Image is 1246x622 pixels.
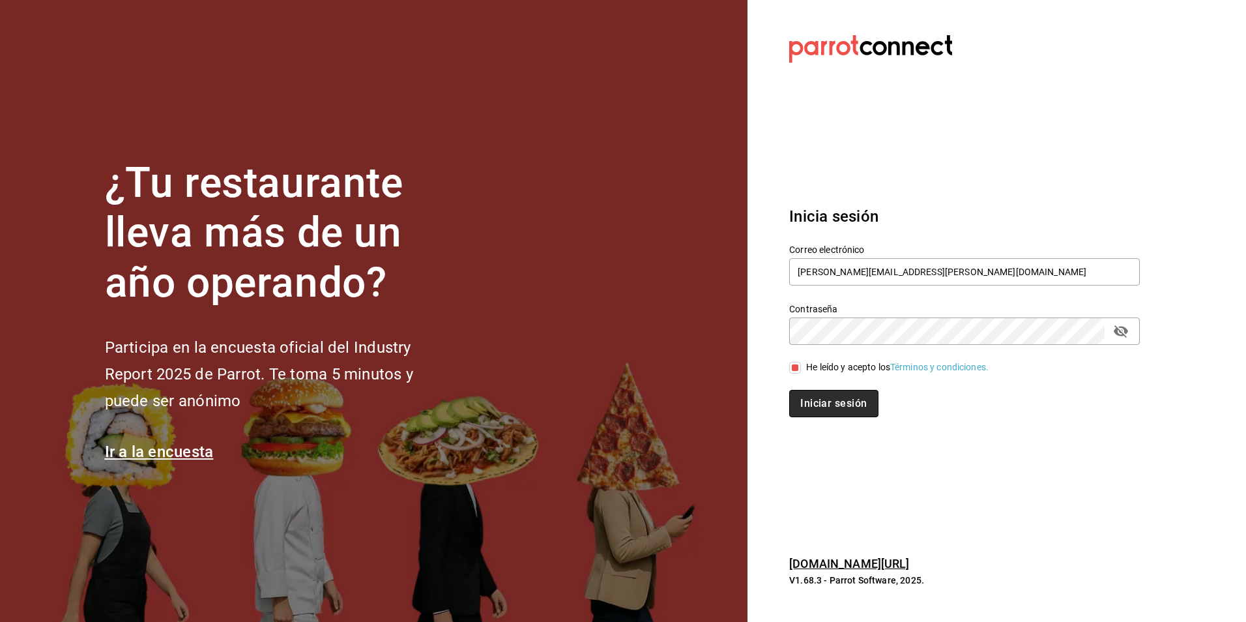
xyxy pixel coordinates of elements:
h1: ¿Tu restaurante lleva más de un año operando? [105,158,457,308]
p: V1.68.3 - Parrot Software, 2025. [789,574,1140,587]
label: Contraseña [789,304,1140,313]
a: Términos y condiciones. [890,362,989,372]
button: Iniciar sesión [789,390,878,417]
div: He leído y acepto los [806,361,989,374]
input: Ingresa tu correo electrónico [789,258,1140,286]
h2: Participa en la encuesta oficial del Industry Report 2025 de Parrot. Te toma 5 minutos y puede se... [105,334,457,414]
a: Ir a la encuesta [105,443,214,461]
label: Correo electrónico [789,244,1140,254]
button: passwordField [1110,320,1132,342]
a: [DOMAIN_NAME][URL] [789,557,909,570]
h3: Inicia sesión [789,205,1140,228]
